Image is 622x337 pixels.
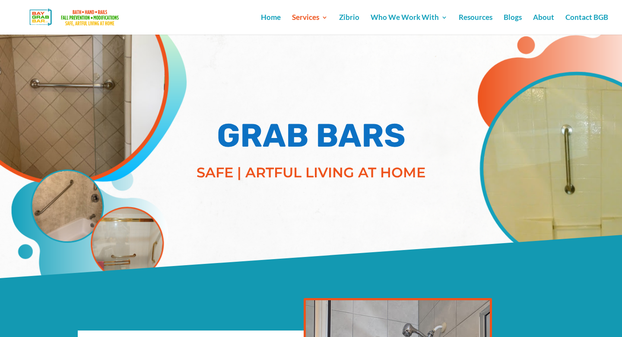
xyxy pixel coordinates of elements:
[533,14,554,35] a: About
[504,14,522,35] a: Blogs
[292,14,328,35] a: Services
[459,14,492,35] a: Resources
[181,115,441,161] h1: GRAB BARS
[565,14,608,35] a: Contact BGB
[339,14,359,35] a: Zibrio
[181,162,441,183] p: SAFE | ARTFUL LIVING AT HOME
[261,14,281,35] a: Home
[15,6,136,29] img: Bay Grab Bar
[371,14,447,35] a: Who We Work With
